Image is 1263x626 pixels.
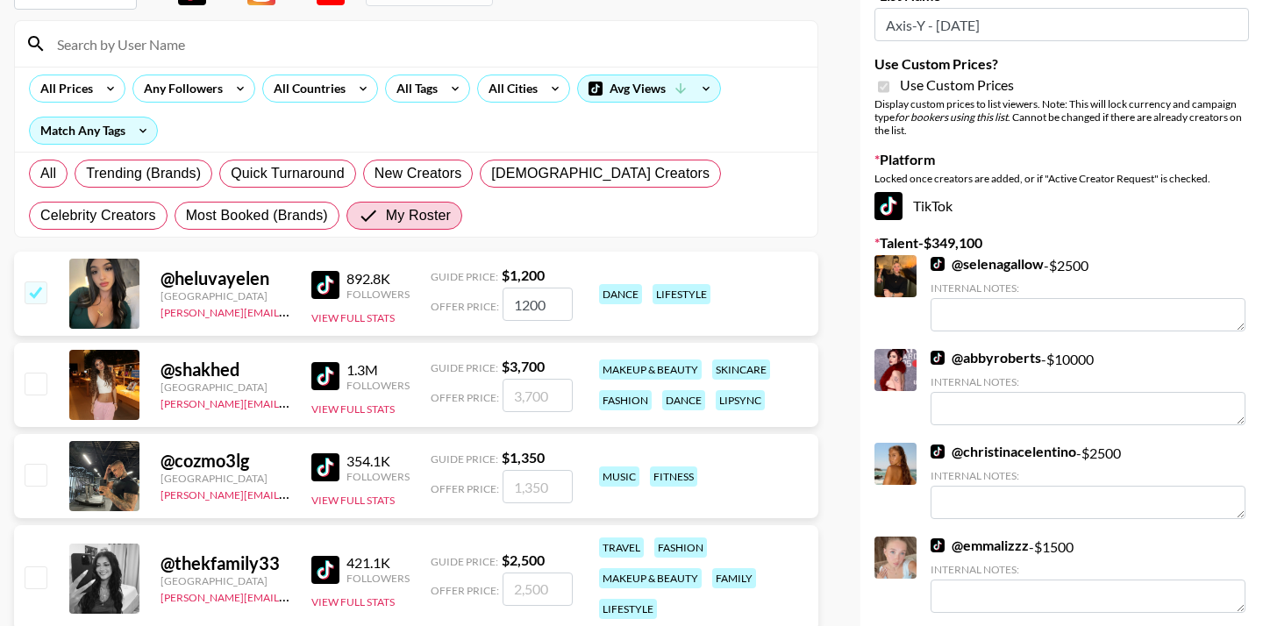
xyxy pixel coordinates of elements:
[931,443,1076,460] a: @christinacelentino
[900,76,1014,94] span: Use Custom Prices
[599,568,702,588] div: makeup & beauty
[346,554,410,572] div: 421.1K
[431,300,499,313] span: Offer Price:
[874,172,1249,185] div: Locked once creators are added, or if "Active Creator Request" is checked.
[161,472,290,485] div: [GEOGRAPHIC_DATA]
[503,573,573,606] input: 2,500
[431,584,499,597] span: Offer Price:
[386,75,441,102] div: All Tags
[311,362,339,390] img: TikTok
[599,359,702,380] div: makeup & beauty
[431,452,498,466] span: Guide Price:
[712,568,756,588] div: family
[931,538,945,552] img: TikTok
[346,288,410,301] div: Followers
[931,349,1245,425] div: - $ 10000
[161,289,290,302] div: [GEOGRAPHIC_DATA]
[161,485,420,502] a: [PERSON_NAME][EMAIL_ADDRESS][DOMAIN_NAME]
[46,30,807,58] input: Search by User Name
[161,267,290,289] div: @ heluvayelen
[311,311,395,324] button: View Full Stats
[931,445,945,459] img: TikTok
[874,97,1249,137] div: Display custom prices to list viewers. Note: This will lock currency and campaign type . Cannot b...
[931,351,945,365] img: TikTok
[311,453,339,481] img: TikTok
[40,205,156,226] span: Celebrity Creators
[599,284,642,304] div: dance
[311,556,339,584] img: TikTok
[346,379,410,392] div: Followers
[161,574,290,587] div: [GEOGRAPHIC_DATA]
[431,391,499,404] span: Offer Price:
[86,163,201,184] span: Trending (Brands)
[346,270,410,288] div: 892.8K
[931,349,1041,366] a: @abbyroberts
[40,163,56,184] span: All
[503,288,573,321] input: 1,200
[502,551,545,568] strong: $ 2,500
[874,192,903,220] img: TikTok
[491,163,710,184] span: [DEMOGRAPHIC_DATA] Creators
[346,361,410,379] div: 1.3M
[578,75,720,102] div: Avg Views
[650,466,697,487] div: fitness
[431,361,498,374] span: Guide Price:
[502,358,545,374] strong: $ 3,700
[931,375,1245,388] div: Internal Notes:
[186,205,328,226] span: Most Booked (Brands)
[712,359,770,380] div: skincare
[931,257,945,271] img: TikTok
[161,394,420,410] a: [PERSON_NAME][EMAIL_ADDRESS][DOMAIN_NAME]
[874,55,1249,73] label: Use Custom Prices?
[311,595,395,608] button: View Full Stats
[874,192,1249,220] div: TikTok
[311,271,339,299] img: TikTok
[161,359,290,381] div: @ shakhed
[431,555,498,568] span: Guide Price:
[311,494,395,507] button: View Full Stats
[346,470,410,483] div: Followers
[599,466,639,487] div: music
[263,75,349,102] div: All Countries
[874,234,1249,252] label: Talent - $ 349,100
[502,449,545,466] strong: $ 1,350
[931,469,1245,482] div: Internal Notes:
[386,205,451,226] span: My Roster
[161,587,420,604] a: [PERSON_NAME][EMAIL_ADDRESS][DOMAIN_NAME]
[599,599,657,619] div: lifestyle
[716,390,765,410] div: lipsync
[161,381,290,394] div: [GEOGRAPHIC_DATA]
[375,163,462,184] span: New Creators
[931,563,1245,576] div: Internal Notes:
[346,452,410,470] div: 354.1K
[502,267,545,283] strong: $ 1,200
[931,281,1245,295] div: Internal Notes:
[503,470,573,503] input: 1,350
[431,482,499,495] span: Offer Price:
[931,537,1029,554] a: @emmalizzz
[931,537,1245,613] div: - $ 1500
[161,552,290,574] div: @ thekfamily33
[599,537,644,558] div: travel
[311,402,395,416] button: View Full Stats
[478,75,541,102] div: All Cities
[161,450,290,472] div: @ cozmo3lg
[346,572,410,585] div: Followers
[231,163,345,184] span: Quick Turnaround
[931,255,1245,331] div: - $ 2500
[30,75,96,102] div: All Prices
[599,390,652,410] div: fashion
[895,110,1008,124] em: for bookers using this list
[654,537,707,558] div: fashion
[931,255,1044,273] a: @selenagallow
[503,379,573,412] input: 3,700
[653,284,710,304] div: lifestyle
[662,390,705,410] div: dance
[133,75,226,102] div: Any Followers
[931,443,1245,519] div: - $ 2500
[161,302,420,319] a: [PERSON_NAME][EMAIL_ADDRESS][DOMAIN_NAME]
[874,151,1249,168] label: Platform
[431,270,498,283] span: Guide Price:
[30,117,157,144] div: Match Any Tags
